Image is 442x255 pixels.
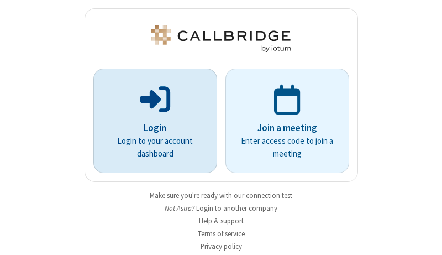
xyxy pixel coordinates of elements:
a: Make sure you're ready with our connection test [150,191,292,200]
p: Login to your account dashboard [109,135,202,160]
li: Not Astra? [85,203,358,214]
p: Enter access code to join a meeting [241,135,334,160]
a: Join a meetingEnter access code to join a meeting [225,69,349,173]
img: Astra [149,25,293,52]
a: Help & support [199,216,244,226]
p: Login [109,121,202,136]
button: Login to another company [196,203,277,214]
a: Privacy policy [201,242,242,251]
a: Terms of service [198,229,245,238]
p: Join a meeting [241,121,334,136]
button: LoginLogin to your account dashboard [93,69,217,173]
